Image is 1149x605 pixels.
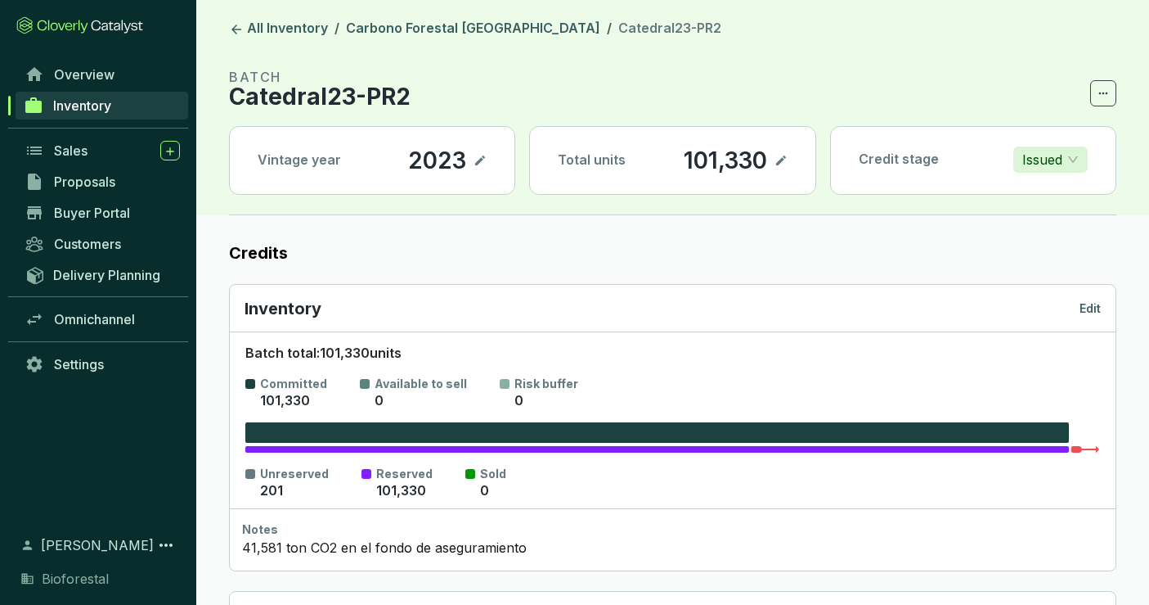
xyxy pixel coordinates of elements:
[54,66,114,83] span: Overview
[16,137,188,165] a: Sales
[53,97,111,114] span: Inventory
[375,392,384,410] p: 0
[54,142,88,159] span: Sales
[514,392,523,409] span: 0
[16,230,188,258] a: Customers
[607,20,612,39] li: /
[54,356,104,372] span: Settings
[376,466,433,482] p: Reserved
[54,205,130,221] span: Buyer Portal
[53,267,160,283] span: Delivery Planning
[260,482,283,500] p: 201
[343,20,604,39] a: Carbono Forestal [GEOGRAPHIC_DATA]
[245,345,1099,363] p: Batch total: 101,330 units
[376,482,426,500] p: 101,330
[229,67,411,87] p: BATCH
[260,376,327,392] p: Committed
[54,236,121,252] span: Customers
[480,466,506,482] p: Sold
[375,376,467,392] p: Available to sell
[260,466,329,482] p: Unreserved
[16,168,188,196] a: Proposals
[229,87,411,106] p: Catedral23-PR2
[558,151,626,169] p: Total units
[334,20,339,39] li: /
[16,305,188,333] a: Omnichannel
[258,151,341,169] p: Vintage year
[16,92,188,120] a: Inventory
[242,538,1102,558] div: 41,581 ton CO2 en el fondo de aseguramiento
[16,261,188,288] a: Delivery Planning
[16,199,188,227] a: Buyer Portal
[859,151,939,169] p: Credit stage
[42,569,109,589] span: Bioforestal
[480,482,489,500] p: 0
[1079,300,1101,317] p: Edit
[242,521,1102,538] div: Notes
[54,174,115,190] span: Proposals
[229,242,1116,264] label: Credits
[407,147,467,174] p: 2023
[618,20,721,36] span: Catedral23-PR2
[683,147,768,174] p: 101,330
[1022,147,1062,172] p: Issued
[226,20,331,39] a: All Inventory
[54,311,135,327] span: Omnichannel
[41,535,154,555] span: [PERSON_NAME]
[245,297,321,320] p: Inventory
[16,61,188,88] a: Overview
[16,350,188,378] a: Settings
[514,376,578,392] p: Risk buffer
[260,392,310,410] p: 101,330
